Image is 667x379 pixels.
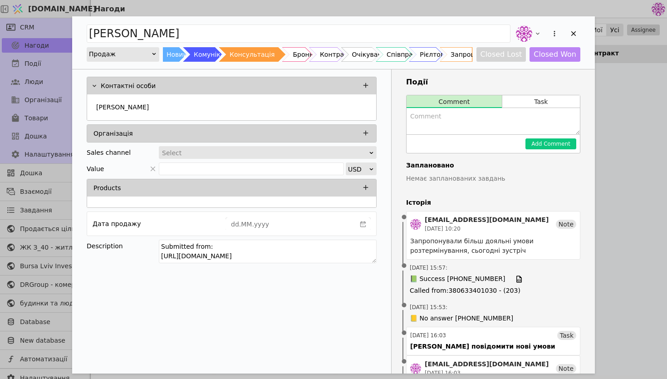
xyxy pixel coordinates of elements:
[556,364,576,373] div: Note
[425,215,549,225] div: [EMAIL_ADDRESS][DOMAIN_NAME]
[410,363,421,374] img: de
[194,47,234,62] div: Комунікація
[93,129,133,138] p: Організація
[96,103,149,112] p: [PERSON_NAME]
[348,163,368,176] div: USD
[93,183,121,193] p: Products
[425,225,549,233] div: [DATE] 10:20
[400,322,409,345] span: •
[406,198,580,207] h4: Історія
[410,274,505,284] span: 📗 Success [PHONE_NUMBER]
[406,174,580,183] p: Немає запланованих завдань
[502,95,580,108] button: Task
[400,255,409,278] span: •
[410,264,447,272] span: [DATE] 15:57 :
[410,236,576,256] div: Запропонували більш дояльні умови розтермінування, сьогодні зустріч
[387,47,421,62] div: Співпраця
[476,47,526,62] button: Closed Lost
[352,47,390,62] div: Очікування
[226,218,356,231] input: dd.MM.yyyy
[410,331,446,340] div: [DATE] 16:03
[525,138,576,149] button: Add Comment
[410,314,513,323] span: 📒 No answer [PHONE_NUMBER]
[167,47,187,62] div: Новий
[360,221,366,227] svg: calender simple
[410,286,577,295] span: Called from : 380633401030 - (203)
[89,48,151,60] div: Продаж
[400,294,409,317] span: •
[87,146,131,159] div: Sales channel
[410,342,555,351] div: [PERSON_NAME] повідомити нові умови
[101,81,156,91] p: Контактні особи
[159,240,377,263] textarea: Submitted from: [URL][DOMAIN_NAME]
[425,359,549,369] div: [EMAIL_ADDRESS][DOMAIN_NAME]
[87,162,104,175] span: Value
[407,95,502,108] button: Comment
[87,240,159,252] div: Description
[320,47,352,62] div: Контракт
[293,47,313,62] div: Бронь
[516,25,532,42] img: de
[230,47,275,62] div: Консультація
[451,47,492,62] div: Запрошення
[530,47,580,62] button: Closed Won
[162,147,368,159] div: Select
[72,16,595,374] div: Add Opportunity
[410,303,447,311] span: [DATE] 15:53 :
[420,47,449,62] div: Рієлтори
[406,161,580,170] h4: Заплановано
[400,350,409,374] span: •
[556,220,576,229] div: Note
[557,331,576,340] div: Task
[400,206,409,229] span: •
[425,369,549,377] div: [DATE] 16:03
[93,217,141,230] div: Дата продажу
[410,219,421,230] img: de
[406,77,580,88] h3: Події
